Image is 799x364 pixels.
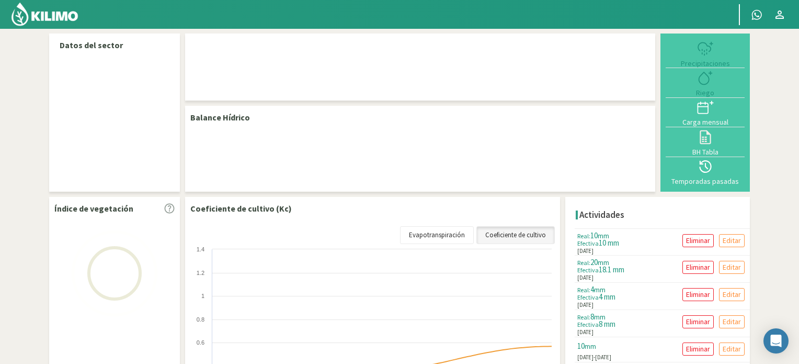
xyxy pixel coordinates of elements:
div: Riego [669,89,741,96]
span: [DATE] [577,353,593,362]
div: Temporadas pasadas [669,178,741,185]
button: Precipitaciones [666,39,745,68]
text: 0.6 [197,339,204,346]
span: 8 mm [599,319,615,329]
p: Editar [723,343,741,355]
span: mm [585,341,596,351]
span: Real: [577,259,590,267]
p: Editar [723,235,741,247]
p: Eliminar [686,316,710,328]
p: Editar [723,261,741,273]
span: 10 mm [599,238,619,248]
span: [DATE] [577,301,593,310]
div: Open Intercom Messenger [763,328,789,354]
span: - [593,354,595,361]
span: [DATE] [595,354,611,361]
p: Índice de vegetación [54,202,133,215]
button: Editar [719,288,745,301]
text: 1.4 [197,246,204,252]
span: Efectiva [577,293,599,301]
span: Efectiva [577,266,599,274]
span: 4 mm [599,292,615,302]
span: [DATE] [577,247,593,256]
p: Datos del sector [60,39,169,51]
p: Coeficiente de cultivo (Kc) [190,202,292,215]
p: Editar [723,316,741,328]
button: Eliminar [682,315,714,328]
button: Eliminar [682,261,714,274]
span: 8 [590,312,594,322]
span: Efectiva [577,239,599,247]
button: Editar [719,315,745,328]
span: 10 [577,341,585,351]
text: 1 [201,293,204,299]
span: Real: [577,286,590,294]
h4: Actividades [579,210,624,220]
button: Eliminar [682,234,714,247]
span: Real: [577,313,590,321]
span: 20 [590,257,598,267]
span: mm [594,285,606,294]
span: mm [594,312,606,322]
div: Carga mensual [669,118,741,126]
span: 18.1 mm [599,264,624,274]
p: Balance Hídrico [190,111,250,124]
p: Eliminar [686,289,710,301]
span: 4 [590,284,594,294]
button: Editar [719,261,745,274]
span: Efectiva [577,321,599,328]
span: 10 [590,230,598,240]
span: [DATE] [577,328,593,337]
a: Coeficiente de cultivo [476,226,555,244]
div: Precipitaciones [669,60,741,67]
span: mm [598,231,609,240]
button: Editar [719,343,745,356]
button: Editar [719,234,745,247]
button: Temporadas pasadas [666,157,745,186]
img: Kilimo [10,2,79,27]
button: Eliminar [682,288,714,301]
text: 1.2 [197,270,204,276]
span: [DATE] [577,273,593,282]
img: Loading... [62,221,167,326]
button: Riego [666,68,745,97]
span: mm [598,258,609,267]
div: BH Tabla [669,148,741,156]
p: Editar [723,289,741,301]
p: Eliminar [686,235,710,247]
text: 0.8 [197,316,204,323]
button: Eliminar [682,343,714,356]
button: BH Tabla [666,127,745,157]
span: Real: [577,232,590,240]
p: Eliminar [686,343,710,355]
a: Evapotranspiración [400,226,474,244]
p: Eliminar [686,261,710,273]
button: Carga mensual [666,98,745,127]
